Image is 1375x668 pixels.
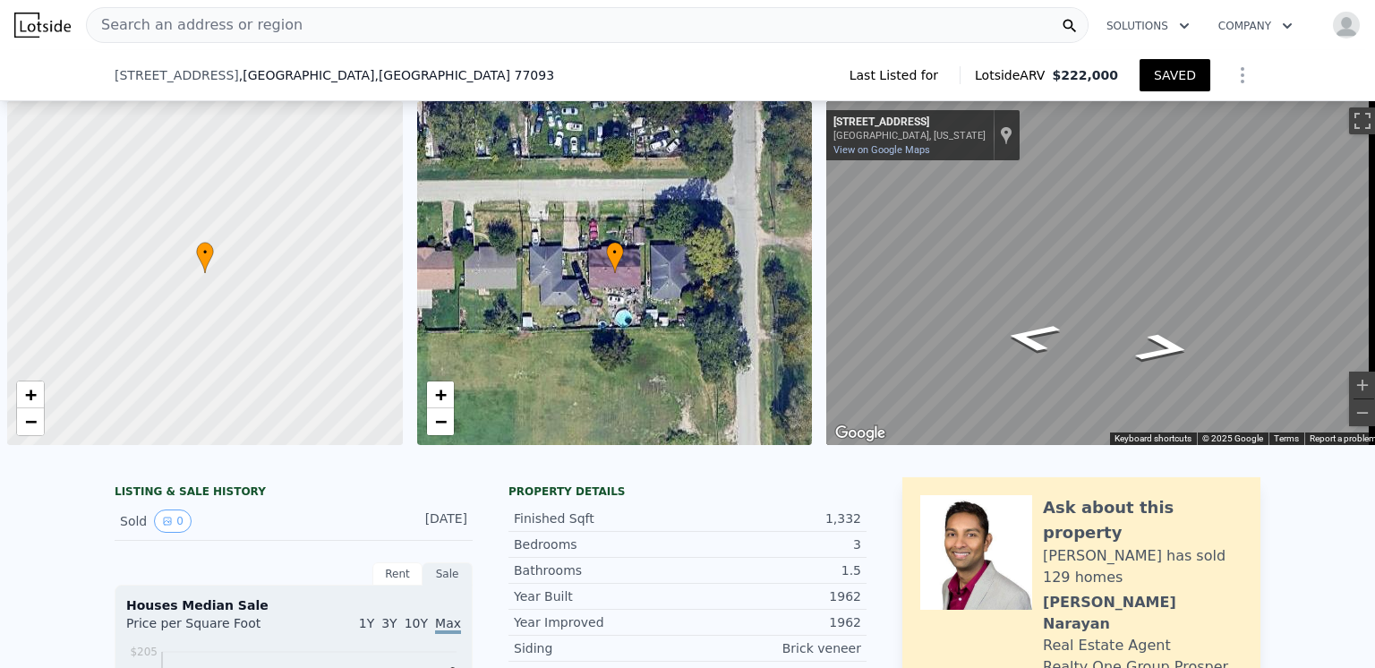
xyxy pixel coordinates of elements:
[514,639,687,657] div: Siding
[1112,326,1215,369] path: Go West, Tidford St
[606,242,624,273] div: •
[1115,432,1191,445] button: Keyboard shortcuts
[687,510,861,527] div: 1,332
[1092,10,1204,42] button: Solutions
[434,410,446,432] span: −
[115,66,239,84] span: [STREET_ADDRESS]
[606,244,624,261] span: •
[427,381,454,408] a: Zoom in
[126,614,294,643] div: Price per Square Foot
[381,616,397,630] span: 3Y
[975,66,1052,84] span: Lotside ARV
[1052,68,1118,82] span: $222,000
[831,422,890,445] a: Open this area in Google Maps (opens a new window)
[17,381,44,408] a: Zoom in
[1000,125,1012,145] a: Show location on map
[687,587,861,605] div: 1962
[1204,10,1307,42] button: Company
[687,561,861,579] div: 1.5
[196,244,214,261] span: •
[196,242,214,273] div: •
[239,66,554,84] span: , [GEOGRAPHIC_DATA]
[359,616,374,630] span: 1Y
[514,510,687,527] div: Finished Sqft
[514,613,687,631] div: Year Improved
[130,646,158,658] tspan: $205
[833,116,986,130] div: [STREET_ADDRESS]
[514,561,687,579] div: Bathrooms
[1043,495,1243,545] div: Ask about this property
[1274,433,1299,443] a: Terms (opens in new tab)
[1043,545,1243,588] div: [PERSON_NAME] has sold 129 homes
[1140,59,1210,91] button: SAVED
[434,383,446,406] span: +
[514,535,687,553] div: Bedrooms
[87,14,303,36] span: Search an address or region
[687,639,861,657] div: Brick veneer
[850,66,945,84] span: Last Listed for
[981,316,1084,359] path: Go East, Tidford St
[14,13,71,38] img: Lotside
[1202,433,1263,443] span: © 2025 Google
[687,535,861,553] div: 3
[423,562,473,586] div: Sale
[687,613,861,631] div: 1962
[405,616,428,630] span: 10Y
[154,510,192,533] button: View historical data
[372,562,423,586] div: Rent
[1332,11,1361,39] img: avatar
[514,587,687,605] div: Year Built
[508,484,867,499] div: Property details
[115,484,473,502] div: LISTING & SALE HISTORY
[374,68,554,82] span: , [GEOGRAPHIC_DATA] 77093
[1043,592,1243,635] div: [PERSON_NAME] Narayan
[126,596,461,614] div: Houses Median Sale
[388,510,467,533] div: [DATE]
[833,130,986,141] div: [GEOGRAPHIC_DATA], [US_STATE]
[120,510,279,533] div: Sold
[1043,635,1171,656] div: Real Estate Agent
[25,410,37,432] span: −
[1225,57,1260,93] button: Show Options
[831,422,890,445] img: Google
[435,616,461,634] span: Max
[25,383,37,406] span: +
[833,144,930,156] a: View on Google Maps
[17,408,44,435] a: Zoom out
[427,408,454,435] a: Zoom out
